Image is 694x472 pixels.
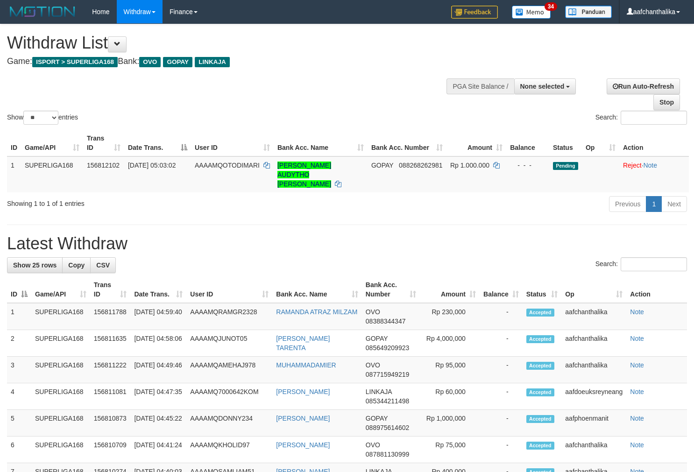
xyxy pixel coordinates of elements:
[21,156,83,192] td: SUPERLIGA168
[7,410,31,437] td: 5
[90,276,131,303] th: Trans ID: activate to sort column ascending
[520,83,565,90] span: None selected
[32,57,118,67] span: ISPORT > SUPERLIGA168
[480,357,523,383] td: -
[366,344,409,352] span: Copy 085649209923 to clipboard
[420,410,480,437] td: Rp 1,000,000
[7,130,21,156] th: ID
[451,6,498,19] img: Feedback.jpg
[186,357,272,383] td: AAAAMQAMEHAJ978
[480,437,523,463] td: -
[31,330,90,357] td: SUPERLIGA168
[480,383,523,410] td: -
[526,362,554,370] span: Accepted
[366,388,392,395] span: LINKAJA
[630,308,644,316] a: Note
[21,130,83,156] th: Game/API: activate to sort column ascending
[96,261,110,269] span: CSV
[31,276,90,303] th: Game/API: activate to sort column ascending
[7,276,31,303] th: ID: activate to sort column descending
[186,276,272,303] th: User ID: activate to sort column ascending
[561,437,626,463] td: aafchanthalika
[561,276,626,303] th: Op: activate to sort column ascending
[619,156,689,192] td: ·
[626,276,687,303] th: Action
[565,6,612,18] img: panduan.png
[526,335,554,343] span: Accepted
[512,6,551,19] img: Button%20Memo.svg
[619,130,689,156] th: Action
[514,78,576,94] button: None selected
[561,303,626,330] td: aafchanthalika
[366,397,409,405] span: Copy 085344211498 to clipboard
[272,276,361,303] th: Bank Acc. Name: activate to sort column ascending
[7,5,78,19] img: MOTION_logo.png
[526,388,554,396] span: Accepted
[630,441,644,449] a: Note
[561,330,626,357] td: aafchanthalika
[31,437,90,463] td: SUPERLIGA168
[90,257,116,273] a: CSV
[139,57,161,67] span: OVO
[510,161,545,170] div: - - -
[480,410,523,437] td: -
[90,357,131,383] td: 156811222
[366,361,380,369] span: OVO
[274,130,368,156] th: Bank Acc. Name: activate to sort column ascending
[128,162,176,169] span: [DATE] 05:03:02
[163,57,192,67] span: GOPAY
[276,415,330,422] a: [PERSON_NAME]
[90,410,131,437] td: 156810873
[195,162,260,169] span: AAAAMQOTODIMARI
[653,94,680,110] a: Stop
[7,34,453,52] h1: Withdraw List
[371,162,393,169] span: GOPAY
[630,388,644,395] a: Note
[621,111,687,125] input: Search:
[83,130,124,156] th: Trans ID: activate to sort column ascending
[366,371,409,378] span: Copy 087715949219 to clipboard
[7,437,31,463] td: 6
[7,330,31,357] td: 2
[276,361,336,369] a: MUHAMMADAMIER
[368,130,446,156] th: Bank Acc. Number: activate to sort column ascending
[276,308,357,316] a: RAMANDA ATRAZ MILZAM
[446,78,514,94] div: PGA Site Balance /
[621,257,687,271] input: Search:
[186,410,272,437] td: AAAAMQDONNY234
[62,257,91,273] a: Copy
[90,383,131,410] td: 156811081
[523,276,562,303] th: Status: activate to sort column ascending
[7,111,78,125] label: Show entries
[7,383,31,410] td: 4
[366,335,388,342] span: GOPAY
[366,415,388,422] span: GOPAY
[420,383,480,410] td: Rp 60,000
[276,335,330,352] a: [PERSON_NAME] TARENTA
[195,57,230,67] span: LINKAJA
[7,357,31,383] td: 3
[561,410,626,437] td: aafphoenmanit
[420,357,480,383] td: Rp 95,000
[366,424,409,431] span: Copy 088975614602 to clipboard
[366,317,406,325] span: Copy 08388344347 to clipboard
[420,330,480,357] td: Rp 4,000,000
[595,257,687,271] label: Search:
[191,130,274,156] th: User ID: activate to sort column ascending
[13,261,57,269] span: Show 25 rows
[130,357,186,383] td: [DATE] 04:49:46
[68,261,85,269] span: Copy
[277,162,331,188] a: [PERSON_NAME] AUDYTHO [PERSON_NAME]
[366,441,380,449] span: OVO
[31,357,90,383] td: SUPERLIGA168
[549,130,582,156] th: Status
[553,162,578,170] span: Pending
[186,303,272,330] td: AAAAMQRAMGR2328
[23,111,58,125] select: Showentries
[607,78,680,94] a: Run Auto-Refresh
[420,276,480,303] th: Amount: activate to sort column ascending
[609,196,646,212] a: Previous
[186,437,272,463] td: AAAAMQKHOLID97
[7,234,687,253] h1: Latest Withdraw
[446,130,506,156] th: Amount: activate to sort column ascending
